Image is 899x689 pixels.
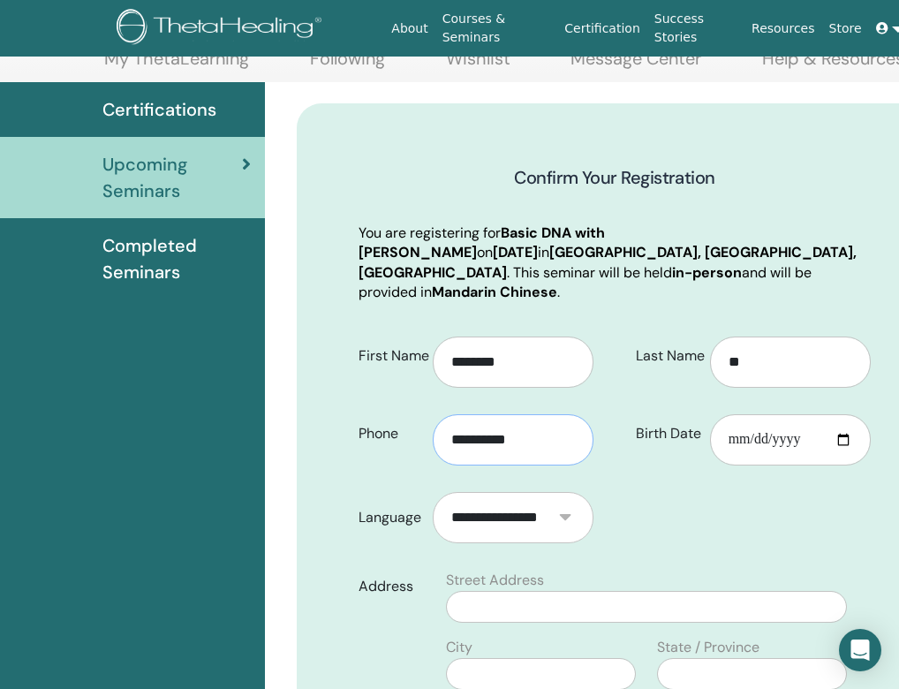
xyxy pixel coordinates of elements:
label: State / Province [657,637,759,658]
a: Success Stories [647,3,744,54]
div: Open Intercom Messenger [839,629,881,671]
label: Last Name [623,339,710,373]
a: Store [822,12,869,45]
a: My ThetaLearning [104,48,249,82]
b: [DATE] [493,243,538,261]
a: Wishlist [446,48,510,82]
a: Message Center [570,48,701,82]
a: About [384,12,434,45]
span: Certifications [102,96,216,123]
a: Courses & Seminars [435,3,558,54]
b: Mandarin Chinese [432,283,557,301]
span: Completed Seminars [102,232,251,285]
a: Following [310,48,385,82]
label: Address [345,570,435,603]
a: Certification [557,12,646,45]
span: Upcoming Seminars [102,151,242,204]
h3: Confirm Your Registration [359,165,871,190]
b: Basic DNA with [PERSON_NAME] [359,223,605,261]
label: Street Address [446,570,544,591]
p: You are registering for on in . This seminar will be held and will be provided in . [359,223,871,303]
a: Resources [744,12,822,45]
label: Birth Date [623,417,710,450]
label: City [446,637,472,658]
label: Language [345,501,433,534]
label: Phone [345,417,433,450]
img: logo.png [117,9,328,49]
b: in-person [672,263,742,282]
b: [GEOGRAPHIC_DATA], [GEOGRAPHIC_DATA], [GEOGRAPHIC_DATA] [359,243,857,281]
label: First Name [345,339,433,373]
